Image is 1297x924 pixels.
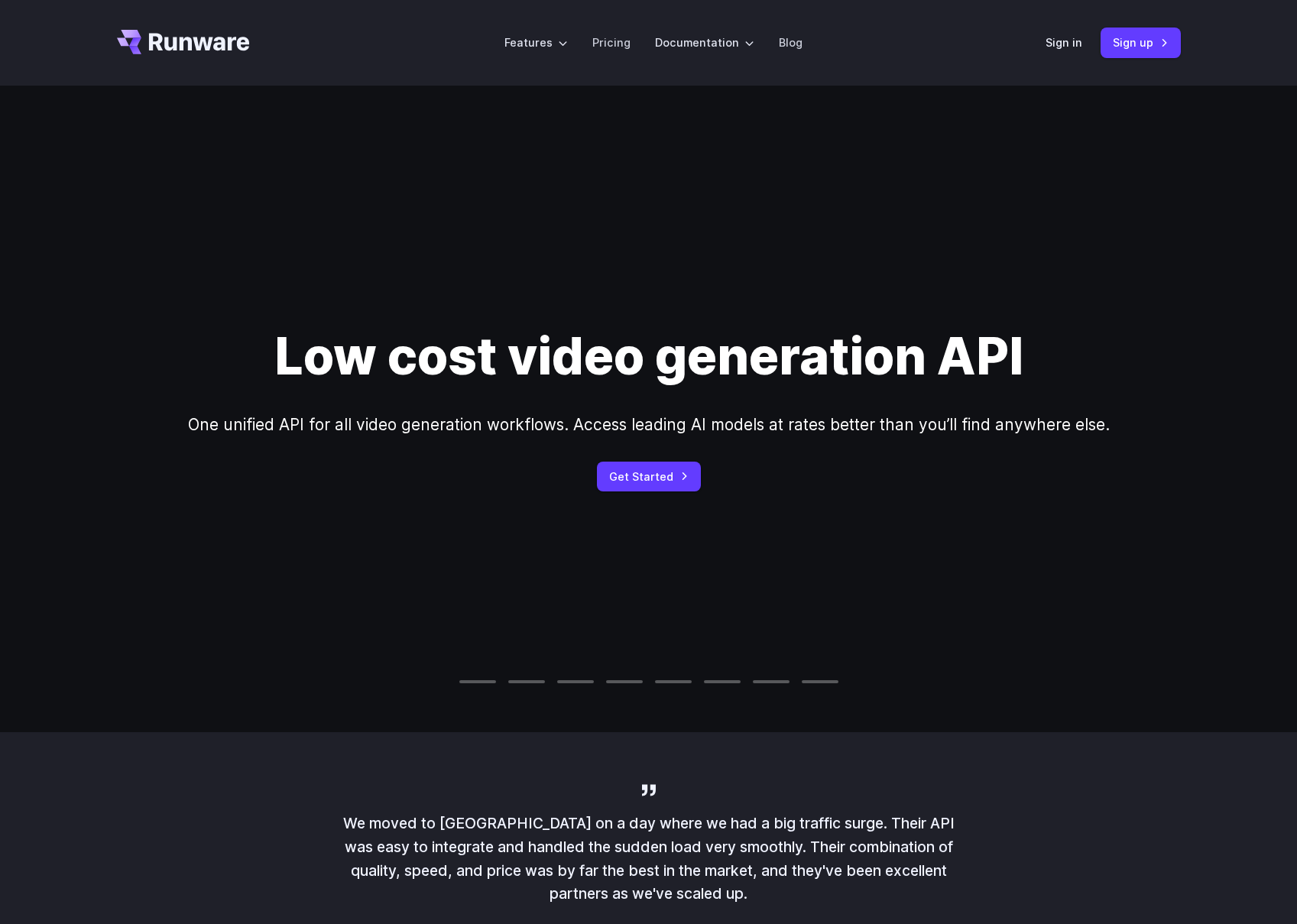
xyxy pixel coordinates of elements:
a: Sign in [1046,34,1082,51]
h1: Low cost video generation API [274,326,1023,387]
label: Features [504,34,568,51]
a: Sign up [1101,28,1181,57]
a: Pricing [592,34,631,51]
a: Get Started [597,462,701,491]
p: One unified API for all video generation workflows. Access leading AI models at rates better than... [188,412,1110,437]
a: Blog [779,34,803,51]
a: Go to / [117,30,250,54]
p: We moved to [GEOGRAPHIC_DATA] on a day where we had a big traffic surge. Their API was easy to in... [343,812,955,906]
label: Documentation [655,34,754,51]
